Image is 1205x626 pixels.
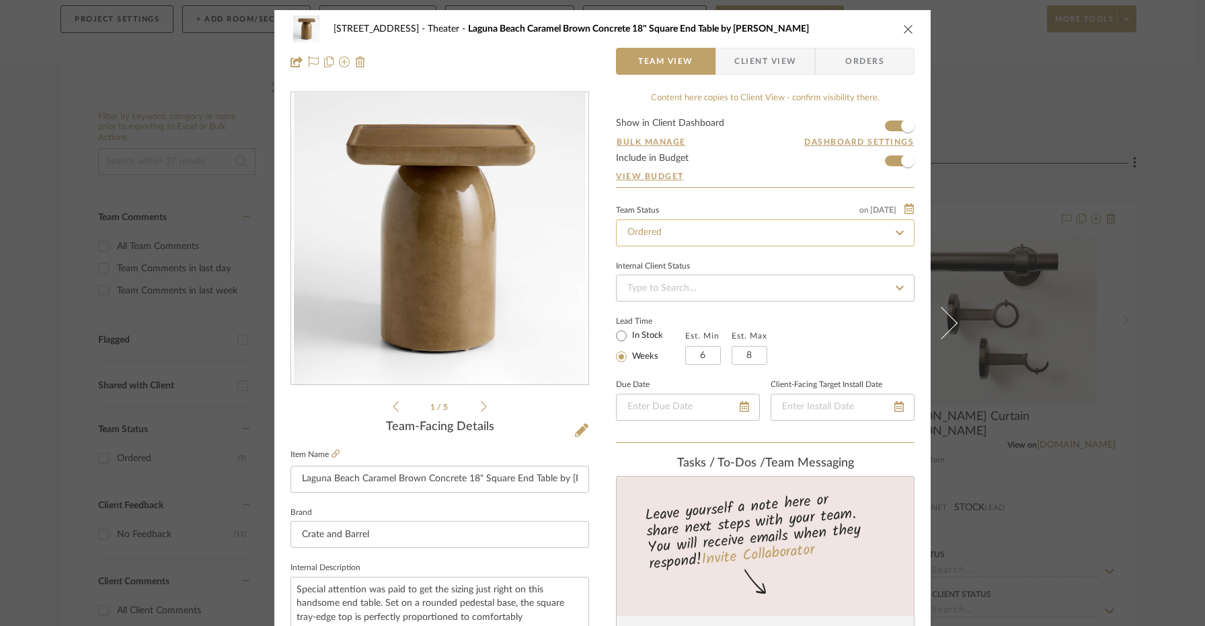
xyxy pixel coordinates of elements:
input: Enter Brand [290,521,589,548]
span: [DATE] [869,205,898,215]
input: Type to Search… [616,219,915,246]
span: / [437,403,443,411]
label: Lead Time [616,315,685,327]
span: Tasks / To-Dos / [677,457,765,469]
label: Est. Min [685,331,720,341]
input: Enter Install Date [771,394,915,421]
span: Client View [734,48,796,75]
div: Team Status [616,207,659,214]
span: on [859,206,869,214]
div: 0 [291,93,588,385]
img: e2b07241-2e3c-4759-a5df-b8d220bb2f5c_48x40.jpg [290,15,323,42]
span: Laguna Beach Caramel Brown Concrete 18" Square End Table by [PERSON_NAME] [468,24,809,34]
input: Enter Item Name [290,466,589,493]
div: team Messaging [616,456,915,471]
button: close [902,23,915,35]
button: Bulk Manage [616,136,687,148]
span: Team View [638,48,693,75]
input: Type to Search… [616,275,915,302]
div: Team-Facing Details [290,420,589,435]
span: 1 [430,403,437,411]
a: View Budget [616,171,915,182]
mat-radio-group: Select item type [616,327,685,365]
div: Leave yourself a note here or share next steps with your team. You will receive emails when they ... [615,485,917,576]
label: Item Name [290,449,340,460]
span: Orders [830,48,899,75]
label: Internal Description [290,565,360,571]
label: In Stock [629,330,663,342]
label: Due Date [616,382,650,388]
span: [STREET_ADDRESS] [334,24,428,34]
label: Weeks [629,351,658,363]
img: e2b07241-2e3c-4759-a5df-b8d220bb2f5c_436x436.jpg [294,93,586,385]
div: Content here copies to Client View - confirm visibility there. [616,92,915,105]
input: Enter Due Date [616,394,760,421]
label: Est. Max [732,331,767,341]
span: Theater [428,24,468,34]
span: 5 [443,403,450,411]
div: Internal Client Status [616,263,690,270]
img: Remove from project [355,57,366,67]
button: Dashboard Settings [804,136,915,148]
label: Brand [290,510,312,516]
a: Invite Collaborator [701,538,816,572]
label: Client-Facing Target Install Date [771,382,882,388]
